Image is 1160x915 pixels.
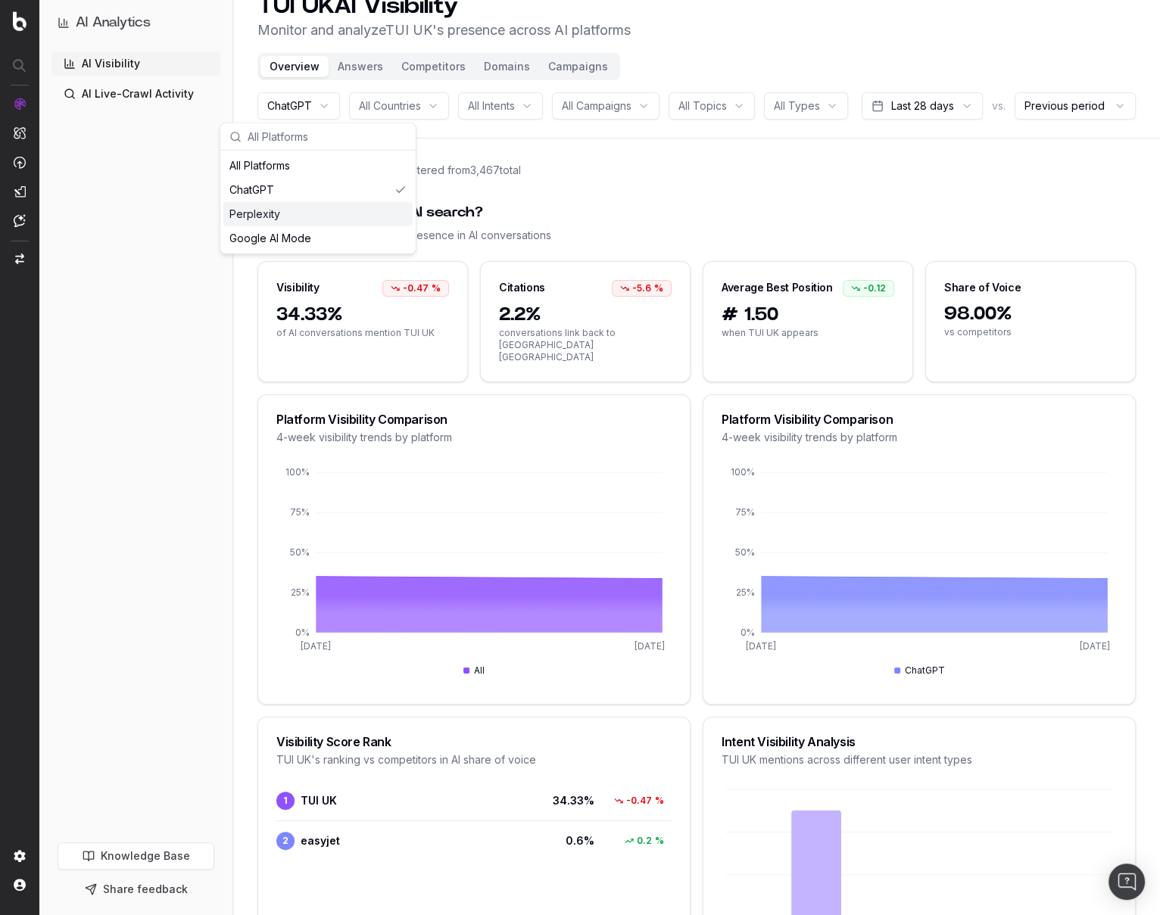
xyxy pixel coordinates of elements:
img: Analytics [14,98,26,110]
span: All Campaigns [562,98,631,114]
span: vs competitors [944,326,1117,338]
img: Studio [14,185,26,198]
div: -0.47 [607,793,672,808]
div: Visibility Score Rank [276,736,672,748]
tspan: 100% [731,466,755,478]
tspan: [DATE] [1080,640,1110,652]
tspan: [DATE] [746,640,776,652]
tspan: 100% [285,466,310,478]
div: TUI UK 's ranking vs competitors in AI share of voice [276,752,672,767]
span: when TUI UK appears [722,327,894,339]
div: Platform Visibility Comparison [722,413,1117,425]
span: % [655,835,664,847]
div: Average Best Position [722,280,833,295]
img: Switch project [15,254,24,264]
img: Intelligence [14,126,26,139]
img: Setting [14,850,26,862]
tspan: [DATE] [635,640,665,652]
div: All [463,664,485,677]
tspan: 25% [736,587,755,598]
tspan: 75% [735,506,755,518]
span: # 1.50 [722,303,894,327]
span: 2.2% [499,303,672,327]
tspan: 50% [290,546,310,558]
div: -0.47 [382,280,449,297]
tspan: 0% [295,627,310,638]
span: of AI conversations mention TUI UK [276,327,449,339]
span: easyjet [301,833,340,848]
span: All Intents [468,98,515,114]
span: conversations link back to [GEOGRAPHIC_DATA] [GEOGRAPHIC_DATA] [499,327,672,363]
div: ChatGPT [223,178,413,202]
div: ChatGPT [894,664,945,677]
div: Visibility [276,280,320,295]
span: TUI UK [301,793,337,808]
button: AI Analytics [58,12,214,33]
div: 0.2 [617,833,672,848]
span: 2 [276,832,295,850]
div: -5.6 [612,280,672,297]
span: 1 [276,792,295,810]
input: All Platforms [248,121,407,151]
tspan: 25% [291,587,310,598]
span: % [655,795,664,807]
span: ChatGPT [267,98,312,114]
div: Google AI Mode [223,226,413,251]
div: 4-week visibility trends by platform [722,430,1117,445]
div: TUI UK mentions across different user intent types [722,752,1117,767]
tspan: 0% [741,627,755,638]
div: Platform Visibility Comparison [276,413,672,425]
button: Campaigns [539,56,617,77]
h1: AI Analytics [76,12,151,33]
span: 34.33% [276,303,449,327]
span: % [432,282,441,294]
img: Activation [14,156,26,169]
div: 4-week visibility trends by platform [276,430,672,445]
p: Monitor and analyze TUI UK 's presence across AI platforms [257,20,631,41]
button: Competitors [392,56,475,77]
button: Overview [260,56,329,77]
span: % [654,282,663,294]
a: AI Live-Crawl Activity [51,82,220,106]
a: Knowledge Base [58,842,214,870]
div: Share of Voice [944,280,1021,295]
div: Perplexity [223,202,413,226]
div: -0.12 [843,280,894,297]
tspan: 50% [735,546,755,558]
button: Domains [475,56,539,77]
img: My account [14,879,26,891]
div: How visible is TUI UK in AI search? [257,202,1136,223]
div: Open Intercom Messenger [1109,864,1145,900]
div: Key metrics showing TUI UK 's presence in AI conversations [257,228,1136,243]
span: 0.6 % [534,833,594,848]
span: 98.00% [944,302,1117,326]
div: Intent Visibility Analysis [722,736,1117,748]
tspan: [DATE] [301,640,331,652]
div: All Platforms [223,154,413,178]
div: Suggestions [220,151,416,254]
img: Botify logo [13,11,27,31]
button: Answers [329,56,392,77]
span: 34.33 % [534,793,594,808]
button: Share feedback [58,876,214,903]
tspan: 75% [290,506,310,518]
span: All Topics [678,98,727,114]
div: Citations [499,280,545,295]
img: Assist [14,214,26,227]
a: AI Visibility [51,51,220,76]
span: All Countries [359,98,421,114]
span: vs. [992,98,1006,114]
span: filtered from 3,467 total [409,163,521,178]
